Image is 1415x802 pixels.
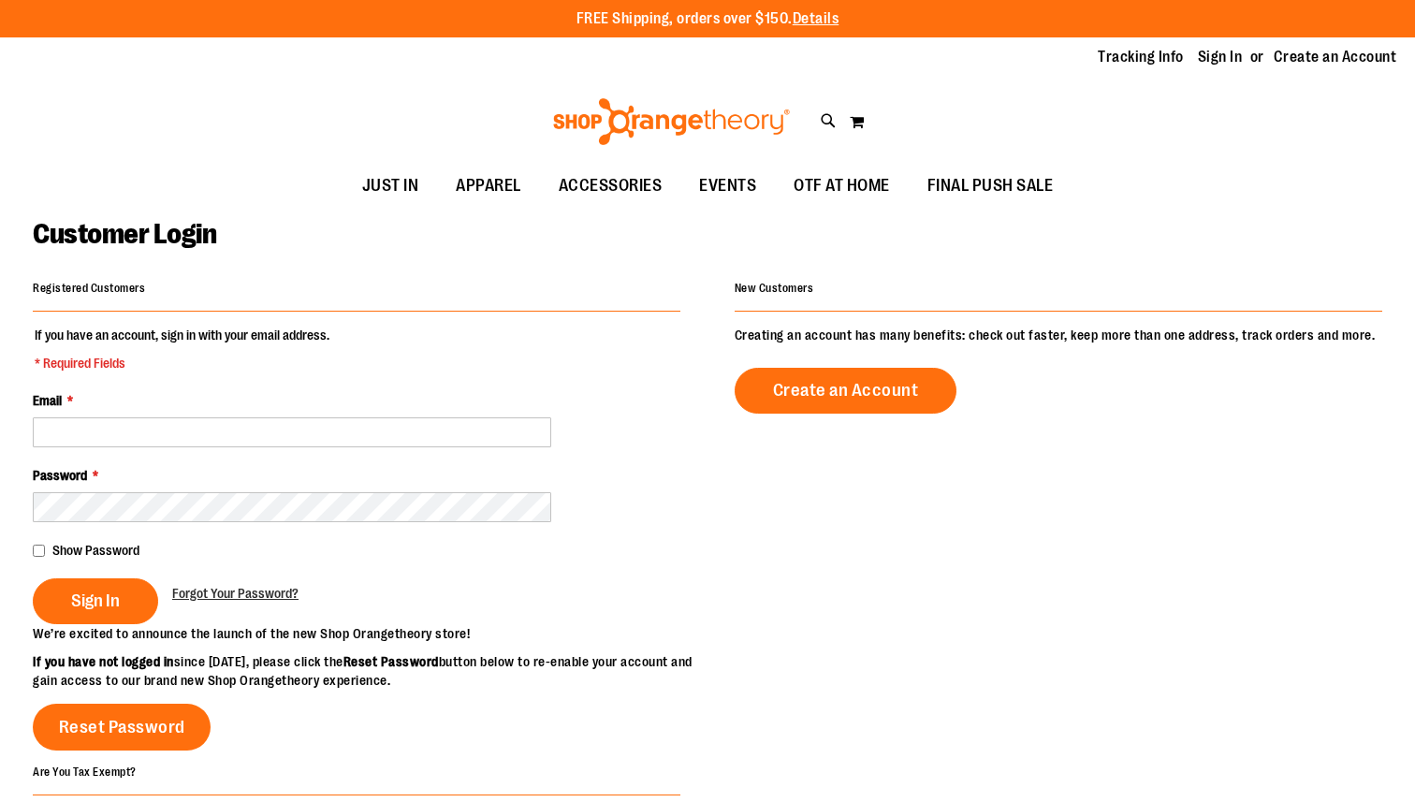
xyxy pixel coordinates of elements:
a: OTF AT HOME [775,165,909,208]
strong: Are You Tax Exempt? [33,765,137,778]
span: EVENTS [699,165,756,207]
strong: New Customers [735,282,814,295]
button: Sign In [33,578,158,624]
span: Show Password [52,543,139,558]
a: JUST IN [343,165,438,208]
strong: Reset Password [343,654,439,669]
a: Reset Password [33,704,211,751]
legend: If you have an account, sign in with your email address. [33,326,331,372]
span: OTF AT HOME [794,165,890,207]
span: Customer Login [33,218,216,250]
span: APPAREL [456,165,521,207]
span: Sign In [71,591,120,611]
span: JUST IN [362,165,419,207]
p: since [DATE], please click the button below to re-enable your account and gain access to our bran... [33,652,707,690]
a: Sign In [1198,47,1243,67]
a: FINAL PUSH SALE [909,165,1072,208]
p: We’re excited to announce the launch of the new Shop Orangetheory store! [33,624,707,643]
a: Forgot Your Password? [172,584,299,603]
span: FINAL PUSH SALE [927,165,1054,207]
p: FREE Shipping, orders over $150. [576,8,839,30]
a: Create an Account [1274,47,1397,67]
strong: Registered Customers [33,282,145,295]
img: Shop Orangetheory [550,98,793,145]
p: Creating an account has many benefits: check out faster, keep more than one address, track orders... [735,326,1382,344]
a: APPAREL [437,165,540,208]
span: Password [33,468,87,483]
span: Email [33,393,62,408]
strong: If you have not logged in [33,654,174,669]
span: Reset Password [59,717,185,737]
a: Create an Account [735,368,957,414]
a: Details [793,10,839,27]
span: ACCESSORIES [559,165,663,207]
a: Tracking Info [1098,47,1184,67]
span: Forgot Your Password? [172,586,299,601]
a: EVENTS [680,165,775,208]
a: ACCESSORIES [540,165,681,208]
span: Create an Account [773,380,919,401]
span: * Required Fields [35,354,329,372]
